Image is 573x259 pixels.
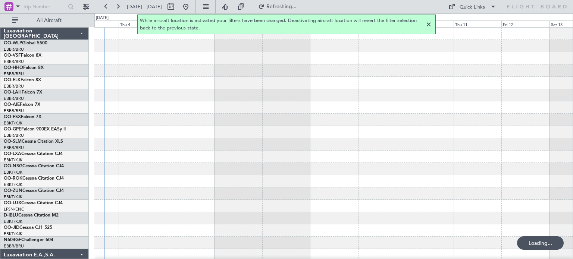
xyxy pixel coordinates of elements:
button: Refreshing... [255,1,300,13]
span: OO-VSF [4,53,21,58]
span: OO-WLP [4,41,22,45]
a: OO-ELKFalcon 8X [4,78,41,82]
a: OO-LAHFalcon 7X [4,90,42,95]
a: EBKT/KJK [4,231,22,237]
a: EBBR/BRU [4,47,24,52]
a: EBKT/KJK [4,194,22,200]
a: EBBR/BRU [4,145,24,151]
a: OO-NSGCessna Citation CJ4 [4,164,64,168]
a: OO-WLPGlobal 5500 [4,41,47,45]
div: Loading... [517,236,564,250]
span: OO-NSG [4,164,22,168]
span: OO-HHO [4,66,23,70]
span: D-IBLU [4,213,18,218]
button: Quick Links [445,1,500,13]
a: EBKT/KJK [4,219,22,224]
span: OO-ROK [4,176,22,181]
a: EBKT/KJK [4,157,22,163]
span: OO-LXA [4,152,21,156]
a: OO-LUXCessna Citation CJ4 [4,201,63,205]
span: OO-FSX [4,115,21,119]
a: D-IBLUCessna Citation M2 [4,213,59,218]
a: EBBR/BRU [4,96,24,101]
a: OO-SLMCessna Citation XLS [4,139,63,144]
a: OO-HHOFalcon 8X [4,66,44,70]
a: EBBR/BRU [4,59,24,64]
div: Quick Links [460,4,485,11]
a: OO-FSXFalcon 7X [4,115,41,119]
a: OO-GPEFalcon 900EX EASy II [4,127,66,132]
span: OO-JID [4,225,19,230]
a: EBKT/KJK [4,170,22,175]
a: OO-JIDCessna CJ1 525 [4,225,52,230]
a: OO-ROKCessna Citation CJ4 [4,176,64,181]
a: EBBR/BRU [4,71,24,77]
a: OO-LXACessna Citation CJ4 [4,152,63,156]
span: N604GF [4,238,21,242]
a: EBBR/BRU [4,108,24,114]
a: N604GFChallenger 604 [4,238,53,242]
span: While aircraft location is activated your filters have been changed. Deactivating aircraft locati... [140,17,424,32]
a: OO-ZUNCessna Citation CJ4 [4,189,64,193]
a: LFSN/ENC [4,206,24,212]
a: OO-AIEFalcon 7X [4,102,40,107]
span: OO-ELK [4,78,21,82]
span: [DATE] - [DATE] [127,3,162,10]
span: OO-SLM [4,139,22,144]
span: OO-LAH [4,90,22,95]
a: EBBR/BRU [4,133,24,138]
span: OO-ZUN [4,189,22,193]
span: Refreshing... [266,4,297,9]
a: EBBR/BRU [4,243,24,249]
a: OO-VSFFalcon 8X [4,53,41,58]
a: EBKT/KJK [4,120,22,126]
span: OO-GPE [4,127,21,132]
a: EBKT/KJK [4,182,22,187]
span: OO-AIE [4,102,20,107]
input: Trip Number [23,1,66,12]
a: EBBR/BRU [4,83,24,89]
span: OO-LUX [4,201,21,205]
